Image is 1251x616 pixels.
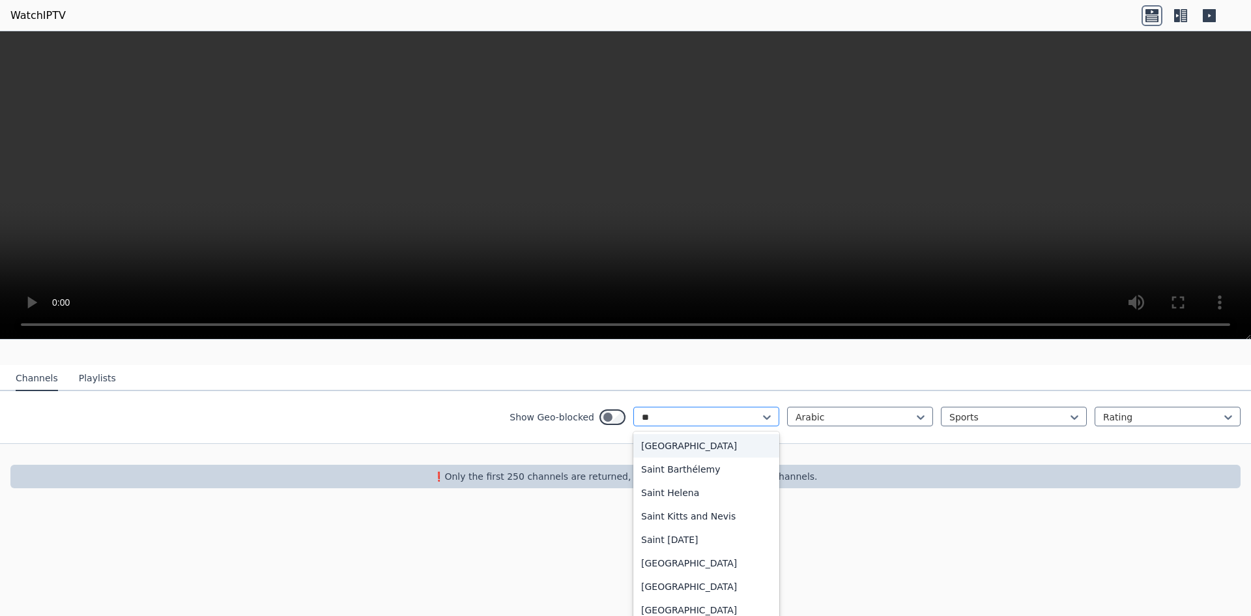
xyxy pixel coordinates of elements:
[510,411,594,424] label: Show Geo-blocked
[633,528,779,551] div: Saint [DATE]
[16,470,1235,483] p: ❗️Only the first 250 channels are returned, use the filters to narrow down channels.
[633,505,779,528] div: Saint Kitts and Nevis
[16,366,58,391] button: Channels
[633,481,779,505] div: Saint Helena
[633,458,779,481] div: Saint Barthélemy
[633,434,779,458] div: [GEOGRAPHIC_DATA]
[10,8,66,23] a: WatchIPTV
[633,575,779,598] div: [GEOGRAPHIC_DATA]
[633,551,779,575] div: [GEOGRAPHIC_DATA]
[79,366,116,391] button: Playlists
